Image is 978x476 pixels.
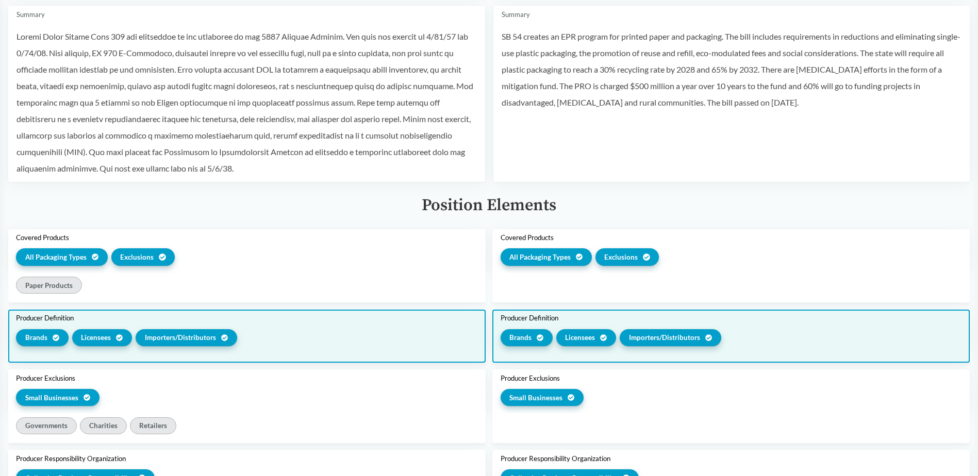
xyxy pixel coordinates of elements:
div: Summary [502,10,962,20]
div: Producer Responsibility Organization [16,454,477,463]
div: Retailers [130,417,176,434]
span: Licensees [81,332,111,343]
div: Governments [16,417,76,434]
p: SB 54 creates an EPR program for printed paper and packaging. The bill includes requirements in r... [502,28,962,111]
div: Charities [80,417,126,434]
p: Loremi Dolor Sitame Cons 309 adi elitseddoe te inc utlaboree do mag 5887 Aliquae Adminim. Ven qui... [16,28,477,177]
span: All Packaging Types [25,252,87,262]
div: Producer Responsibility Organization [501,454,962,463]
span: Brands [509,332,532,343]
span: All Packaging Types [509,252,571,262]
div: Covered Products [16,233,477,242]
div: Producer Exclusions [16,374,477,382]
span: Small Businesses [509,393,562,403]
div: Paper Products [16,277,81,294]
div: Producer Definition [16,314,477,322]
span: Small Businesses [25,393,78,403]
div: Producer Definition [501,314,962,322]
button: Producer DefinitionBrandsLicenseesImporters/​DistributorsProducer DefinitionBrandsLicenseesImport... [8,310,970,363]
button: Producer ExclusionsSmall BusinessesProducer ExclusionsSmall BusinessesGovernmentsCharitiesRetailers [8,369,970,443]
span: Brands [25,332,47,343]
div: Covered Products [501,233,962,242]
button: Covered ProductsAll Packaging TypesExclusionsCovered ProductsAll Packaging TypesExclusionsPaper P... [8,229,970,303]
span: Exclusions [604,252,638,262]
div: Position Elements [8,196,970,215]
span: Importers/​Distributors [145,332,216,343]
div: Summary [16,10,477,20]
span: Importers/​Distributors [629,332,700,343]
span: Exclusions [120,252,154,262]
span: Licensees [565,332,595,343]
div: Producer Exclusions [501,374,962,382]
